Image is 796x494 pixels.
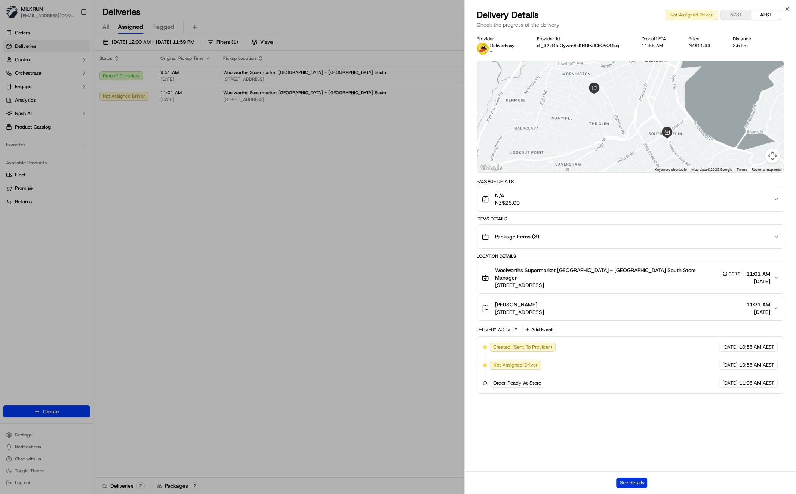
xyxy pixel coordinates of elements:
[739,380,774,386] span: 11:06 AM AEST
[739,344,774,351] span: 10:53 AM AEST
[537,43,619,49] button: dl_32zGTcQywm8sKHQtKdChOVOGIuq
[733,36,762,42] div: Distance
[495,308,544,316] span: [STREET_ADDRESS]
[25,71,123,79] div: Start new chat
[477,216,784,222] div: Items Details
[479,163,504,172] a: Open this area in Google Maps (opens a new window)
[495,199,520,207] span: NZ$25.00
[127,74,136,83] button: Start new chat
[479,163,504,172] img: Google
[71,108,120,116] span: API Documentation
[477,43,489,55] img: delivereasy_logo.png
[477,179,784,185] div: Package Details
[19,48,135,56] input: Got a question? Start typing here...
[495,281,743,289] span: [STREET_ADDRESS]
[4,105,60,119] a: 📗Knowledge Base
[522,325,555,334] button: Add Event
[495,233,539,240] span: Package Items ( 3 )
[746,308,770,316] span: [DATE]
[74,127,90,132] span: Pylon
[477,36,525,42] div: Provider
[495,192,520,199] span: N/A
[7,30,136,42] p: Welcome 👋
[688,43,720,49] div: NZ$11.33
[7,71,21,85] img: 1736555255976-a54dd68f-1ca7-489b-9aae-adbdc363a1c4
[493,344,552,351] span: Created (Sent To Provider)
[751,10,781,20] button: AEST
[746,270,770,278] span: 11:01 AM
[477,262,784,293] button: Woolworths Supermarket [GEOGRAPHIC_DATA] - [GEOGRAPHIC_DATA] South Store Manager9018[STREET_ADDRE...
[655,167,687,172] button: Keyboard shortcuts
[25,79,95,85] div: We're available if you need us!
[15,108,57,116] span: Knowledge Base
[493,380,541,386] span: Order Ready At Store
[721,10,751,20] button: NZST
[722,362,738,368] span: [DATE]
[537,36,630,42] div: Provider Id
[688,36,720,42] div: Price
[477,225,784,248] button: Package Items (3)
[495,301,537,308] span: [PERSON_NAME]
[60,105,123,119] a: 💻API Documentation
[477,187,784,211] button: N/ANZ$25.00
[722,380,738,386] span: [DATE]
[616,478,647,488] button: See details
[746,301,770,308] span: 11:21 AM
[495,266,719,281] span: Woolworths Supermarket [GEOGRAPHIC_DATA] - [GEOGRAPHIC_DATA] South Store Manager
[490,49,492,55] span: -
[53,126,90,132] a: Powered byPylon
[722,344,738,351] span: [DATE]
[739,362,774,368] span: 10:53 AM AEST
[642,43,676,49] div: 11:55 AM
[752,167,781,172] a: Report a map error
[7,109,13,115] div: 📗
[729,271,741,277] span: 9018
[490,43,514,49] p: DeliverEasy
[477,21,784,28] p: Check the progress of the delivery
[477,296,784,320] button: [PERSON_NAME][STREET_ADDRESS]11:21 AM[DATE]
[733,43,762,49] div: 2.5 km
[691,167,732,172] span: Map data ©2025 Google
[477,253,784,259] div: Location Details
[642,36,676,42] div: Dropoff ETA
[737,167,747,172] a: Terms (opens in new tab)
[765,148,780,163] button: Map camera controls
[63,109,69,115] div: 💻
[7,7,22,22] img: Nash
[746,278,770,285] span: [DATE]
[477,9,539,21] span: Delivery Details
[493,362,538,368] span: Not Assigned Driver
[477,327,517,333] div: Delivery Activity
